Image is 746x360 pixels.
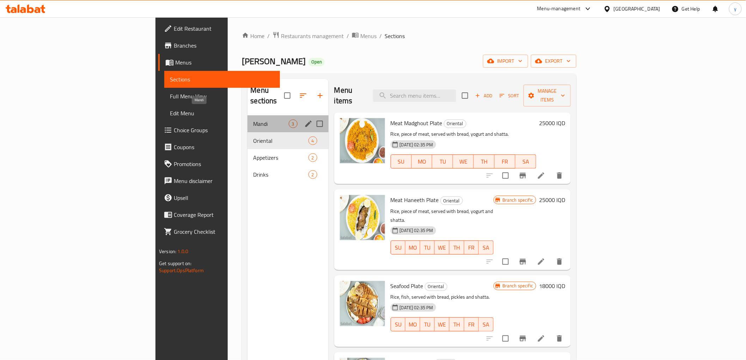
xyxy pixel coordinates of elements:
[379,32,382,40] li: /
[391,317,406,331] button: SU
[174,143,274,151] span: Coupons
[340,195,385,240] img: Meat Haneeth Plate
[537,57,571,66] span: export
[308,153,317,162] div: items
[164,88,280,105] a: Full Menu View
[334,85,365,106] h2: Menu items
[531,55,576,68] button: export
[391,281,423,291] span: Seafood Plate
[477,157,492,167] span: TH
[483,55,528,68] button: import
[551,253,568,270] button: delete
[164,105,280,122] a: Edit Menu
[474,92,493,100] span: Add
[453,154,474,169] button: WE
[253,170,308,179] span: Drinks
[158,139,280,155] a: Coupons
[440,196,463,205] div: Oriental
[537,171,545,180] a: Edit menu item
[373,90,456,102] input: search
[472,90,495,101] span: Add item
[450,240,464,255] button: TH
[174,126,274,134] span: Choice Groups
[174,160,274,168] span: Promotions
[158,54,280,71] a: Menus
[529,87,565,104] span: Manage items
[423,319,432,330] span: TU
[515,154,536,169] button: SA
[289,121,297,127] span: 3
[450,317,464,331] button: TH
[303,118,314,129] button: edit
[391,207,494,225] p: Rice, piece of meat, served with bread, yogurt and shatta.
[158,172,280,189] a: Menu disclaimer
[537,334,545,343] a: Edit menu item
[482,243,491,253] span: SA
[438,243,447,253] span: WE
[464,317,479,331] button: FR
[467,319,476,330] span: FR
[170,75,274,84] span: Sections
[394,243,403,253] span: SU
[158,122,280,139] a: Choice Groups
[352,31,377,41] a: Menus
[498,331,513,346] span: Select to update
[514,330,531,347] button: Branch-specific-item
[498,168,513,183] span: Select to update
[444,120,466,128] span: Oriental
[479,317,494,331] button: SA
[539,118,565,128] h6: 25000 IQD
[177,247,188,256] span: 1.0.0
[308,59,325,65] span: Open
[308,58,325,66] div: Open
[159,266,204,275] a: Support.OpsPlatform
[281,32,344,40] span: Restaurants management
[158,37,280,54] a: Branches
[498,90,521,101] button: Sort
[289,120,298,128] div: items
[164,71,280,88] a: Sections
[514,167,531,184] button: Branch-specific-item
[280,88,295,103] span: Select all sections
[524,85,571,106] button: Manage items
[158,155,280,172] a: Promotions
[247,115,328,132] div: Mandi3edit
[174,24,274,33] span: Edit Restaurant
[391,154,412,169] button: SU
[614,5,660,13] div: [GEOGRAPHIC_DATA]
[158,206,280,223] a: Coverage Report
[253,136,308,145] span: Oriental
[309,154,317,161] span: 2
[391,195,439,205] span: Meat Haneeth Plate
[537,257,545,266] a: Edit menu item
[432,154,453,169] button: TU
[514,253,531,270] button: Branch-specific-item
[500,282,536,289] span: Branch specific
[340,118,385,163] img: Meat Madghout Plate
[489,57,522,66] span: import
[360,32,377,40] span: Menus
[539,281,565,291] h6: 18000 IQD
[174,177,274,185] span: Menu disclaimer
[438,319,447,330] span: WE
[405,317,420,331] button: MO
[441,197,463,205] span: Oriental
[340,281,385,326] img: Seafood Plate
[385,32,405,40] span: Sections
[456,157,471,167] span: WE
[170,92,274,100] span: Full Menu View
[479,240,494,255] button: SA
[408,243,417,253] span: MO
[242,31,576,41] nav: breadcrumb
[158,189,280,206] a: Upsell
[425,282,447,291] span: Oriental
[537,5,581,13] div: Menu-management
[159,247,176,256] span: Version:
[408,319,417,330] span: MO
[309,171,317,178] span: 2
[174,210,274,219] span: Coverage Report
[497,157,513,167] span: FR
